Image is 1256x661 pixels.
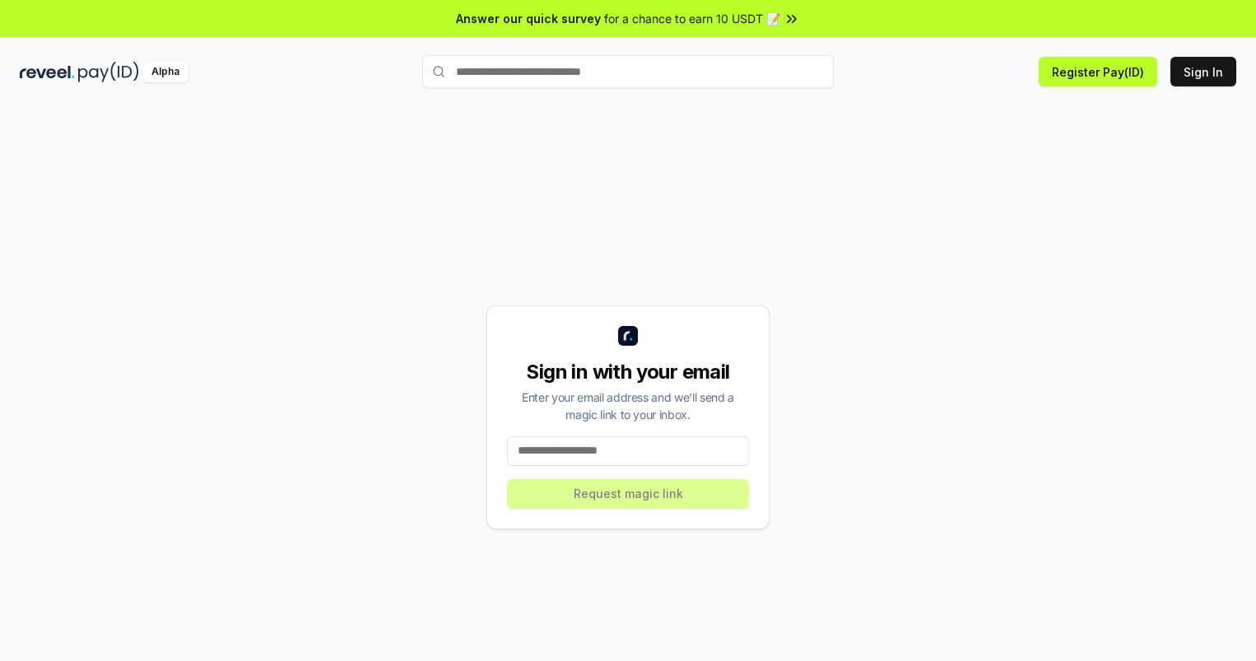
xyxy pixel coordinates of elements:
img: reveel_dark [20,62,75,82]
img: pay_id [78,62,139,82]
span: for a chance to earn 10 USDT 📝 [604,10,780,27]
img: logo_small [618,326,638,346]
div: Sign in with your email [507,359,749,385]
div: Alpha [142,62,188,82]
span: Answer our quick survey [456,10,601,27]
div: Enter your email address and we’ll send a magic link to your inbox. [507,389,749,423]
button: Sign In [1170,57,1236,86]
button: Register Pay(ID) [1039,57,1157,86]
